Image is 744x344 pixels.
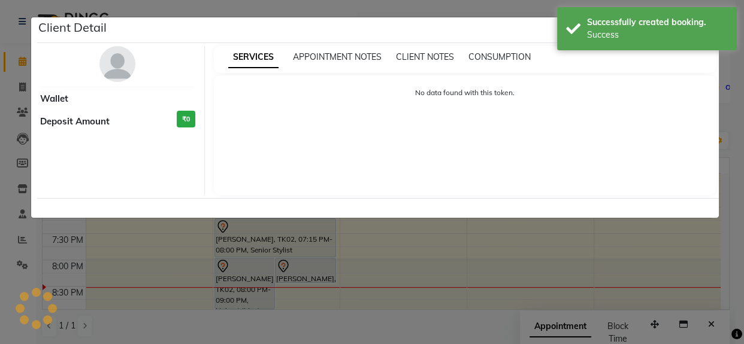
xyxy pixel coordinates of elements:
img: avatar [99,46,135,82]
h5: Client Detail [38,19,107,36]
span: CONSUMPTION [468,51,531,62]
div: Success [587,29,728,41]
span: CLIENT NOTES [396,51,454,62]
div: Successfully created booking. [587,16,728,29]
p: No data found with this token. [226,87,704,98]
span: APPOINTMENT NOTES [293,51,382,62]
h3: ₹0 [177,111,195,128]
span: Deposit Amount [40,115,110,129]
span: SERVICES [228,47,279,68]
span: Wallet [40,92,68,106]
